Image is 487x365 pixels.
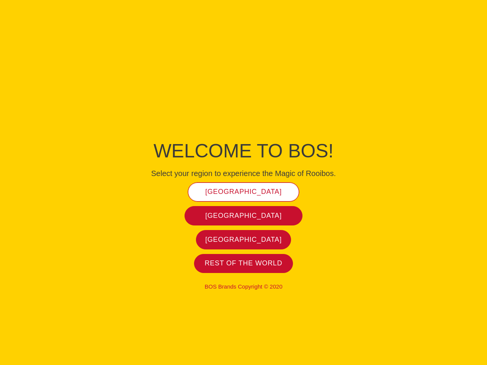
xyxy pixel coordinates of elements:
[72,283,415,290] p: BOS Brands Copyright © 2020
[205,187,282,196] span: [GEOGRAPHIC_DATA]
[72,169,415,178] h4: Select your region to experience the Magic of Rooibos.
[196,230,291,249] a: [GEOGRAPHIC_DATA]
[215,72,272,129] img: Bos Brands
[205,211,282,220] span: [GEOGRAPHIC_DATA]
[188,182,299,202] a: [GEOGRAPHIC_DATA]
[194,254,293,273] a: Rest of the world
[72,138,415,164] h1: Welcome to BOS!
[185,206,303,225] a: [GEOGRAPHIC_DATA]
[205,235,282,244] span: [GEOGRAPHIC_DATA]
[205,259,282,268] span: Rest of the world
